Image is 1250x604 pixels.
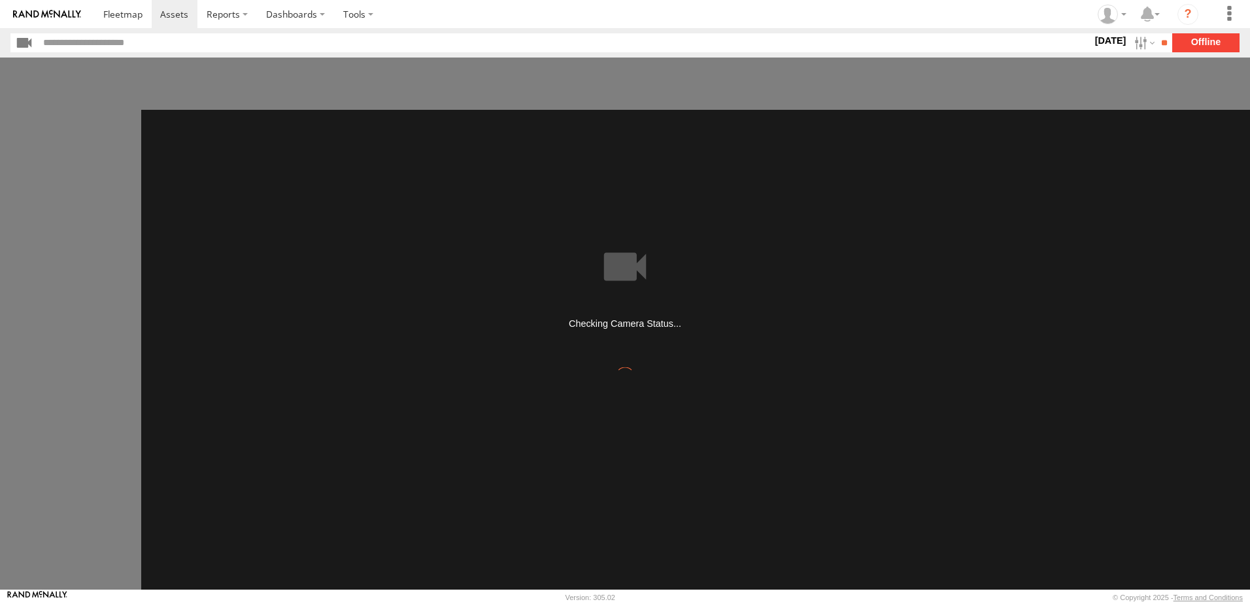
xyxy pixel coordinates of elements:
[1129,33,1157,52] label: Search Filter Options
[1174,594,1243,601] a: Terms and Conditions
[13,10,81,19] img: rand-logo.svg
[1093,5,1131,24] div: Bill Guildner
[1092,33,1128,48] label: [DATE]
[1177,4,1198,25] i: ?
[7,591,67,604] a: Visit our Website
[566,594,615,601] div: Version: 305.02
[1113,594,1243,601] div: © Copyright 2025 -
